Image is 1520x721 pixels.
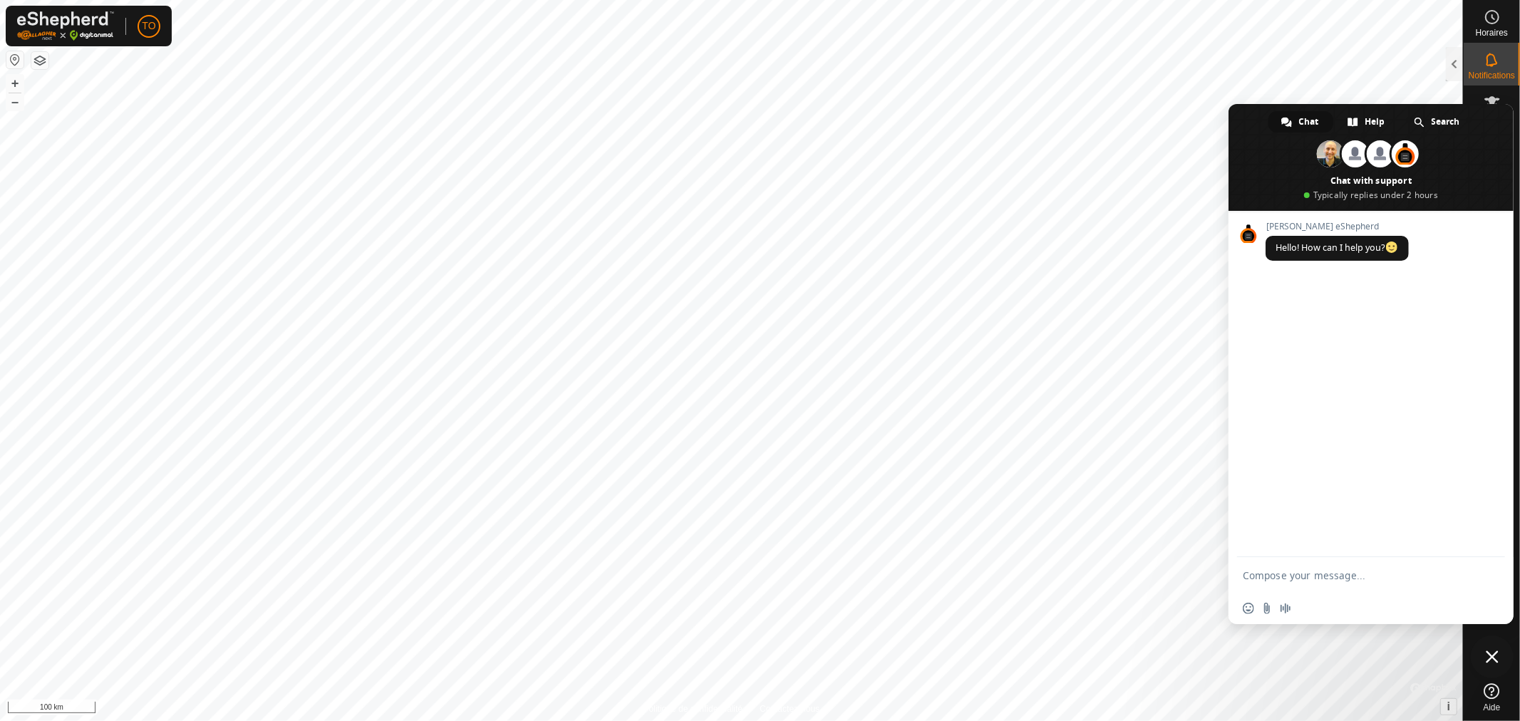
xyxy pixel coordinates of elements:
span: Help [1365,111,1385,133]
a: Help [1335,111,1400,133]
span: Insert an emoji [1243,603,1254,614]
button: Réinitialiser la carte [6,51,24,68]
span: Chat [1299,111,1319,133]
span: TO [142,19,155,33]
span: Search [1432,111,1460,133]
span: Aide [1483,703,1500,712]
a: Chat [1268,111,1333,133]
a: Search [1401,111,1474,133]
button: – [6,93,24,110]
span: Audio message [1280,603,1291,614]
a: Aide [1464,678,1520,717]
button: i [1441,699,1457,715]
textarea: Compose your message... [1243,557,1471,593]
span: i [1447,700,1450,712]
span: Hello! How can I help you? [1276,242,1399,254]
button: Couches de carte [31,52,48,69]
span: Send a file [1261,603,1273,614]
span: Notifications [1469,71,1515,80]
img: Logo Gallagher [17,11,114,41]
span: [PERSON_NAME] eShepherd [1266,222,1409,232]
button: + [6,75,24,92]
a: Contactez-nous [760,702,820,715]
span: Horaires [1476,28,1508,37]
a: Politique de confidentialité [643,702,743,715]
a: Close chat [1471,636,1514,678]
